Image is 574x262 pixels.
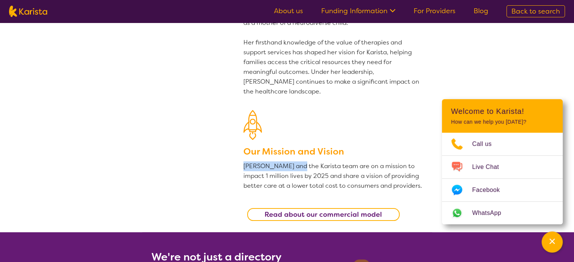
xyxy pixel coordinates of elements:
[243,110,262,140] img: Our Mission
[474,6,488,15] a: Blog
[265,210,382,219] b: Read about our commercial model
[414,6,456,15] a: For Providers
[442,99,563,224] div: Channel Menu
[472,161,508,173] span: Live Chat
[442,133,563,224] ul: Choose channel
[274,6,303,15] a: About us
[9,6,47,17] img: Karista logo
[542,231,563,253] button: Channel Menu
[451,107,554,116] h2: Welcome to Karista!
[472,207,510,219] span: WhatsApp
[243,145,423,158] h3: Our Mission and Vision
[243,161,423,191] p: [PERSON_NAME] and the Karista team are on a mission to impact 1 million lives by 2025 and share a...
[511,7,560,16] span: Back to search
[442,202,563,224] a: Web link opens in a new tab.
[506,5,565,17] a: Back to search
[472,138,501,150] span: Call us
[321,6,395,15] a: Funding Information
[472,184,509,196] span: Facebook
[451,119,554,125] p: How can we help you [DATE]?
